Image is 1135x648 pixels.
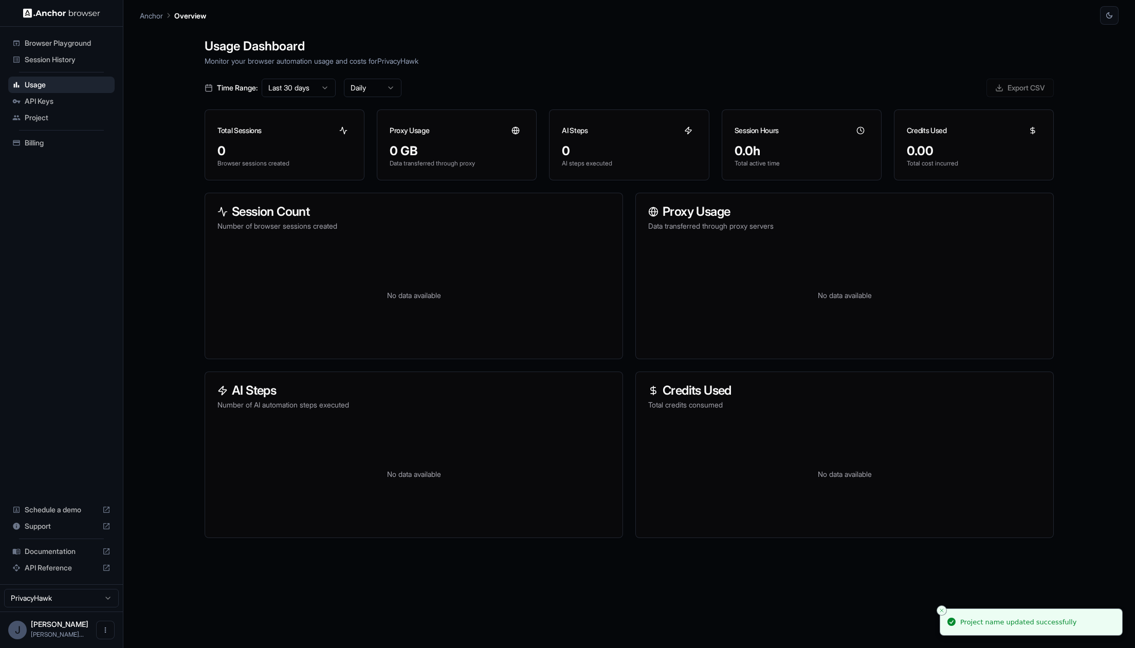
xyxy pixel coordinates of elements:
div: API Reference [8,560,115,576]
p: AI steps executed [562,159,696,168]
h1: Usage Dashboard [205,37,1054,55]
div: 0 GB [390,143,524,159]
span: Usage [25,80,111,90]
img: Anchor Logo [23,8,100,18]
p: Total active time [735,159,869,168]
div: Billing [8,135,115,151]
p: Number of AI automation steps executed [217,400,610,410]
p: Overview [174,10,206,21]
span: API Reference [25,563,98,573]
div: Project [8,109,115,126]
h3: Total Sessions [217,125,262,136]
h3: Session Count [217,206,610,218]
div: Support [8,518,115,534]
span: justin@privacyhawk.com [31,631,84,638]
span: API Keys [25,96,111,106]
div: Project name updated successfully [960,617,1076,627]
p: Number of browser sessions created [217,221,610,231]
div: No data available [217,422,610,525]
span: Browser Playground [25,38,111,48]
nav: breadcrumb [140,10,206,21]
h3: Session Hours [735,125,779,136]
h3: Proxy Usage [648,206,1041,218]
p: Monitor your browser automation usage and costs for PrivacyHawk [205,55,1054,66]
div: 0 [217,143,352,159]
span: Schedule a demo [25,505,98,515]
p: Data transferred through proxy [390,159,524,168]
div: 0 [562,143,696,159]
span: Session History [25,54,111,65]
div: J [8,621,27,639]
p: Total credits consumed [648,400,1041,410]
div: Schedule a demo [8,502,115,518]
span: Billing [25,138,111,148]
button: Close toast [937,605,947,616]
div: Session History [8,51,115,68]
p: Browser sessions created [217,159,352,168]
button: Open menu [96,621,115,639]
div: 0.00 [907,143,1041,159]
div: No data available [217,244,610,346]
div: No data available [648,422,1041,525]
div: API Keys [8,93,115,109]
div: No data available [648,244,1041,346]
span: Support [25,521,98,531]
span: Justin Wright [31,620,88,628]
span: Documentation [25,546,98,557]
h3: Credits Used [648,384,1041,397]
span: Time Range: [217,83,258,93]
div: Documentation [8,543,115,560]
p: Data transferred through proxy servers [648,221,1041,231]
div: 0.0h [735,143,869,159]
h3: Proxy Usage [390,125,429,136]
p: Anchor [140,10,163,21]
div: Usage [8,77,115,93]
h3: Credits Used [907,125,947,136]
span: Project [25,113,111,123]
div: Browser Playground [8,35,115,51]
h3: AI Steps [217,384,610,397]
h3: AI Steps [562,125,588,136]
p: Total cost incurred [907,159,1041,168]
